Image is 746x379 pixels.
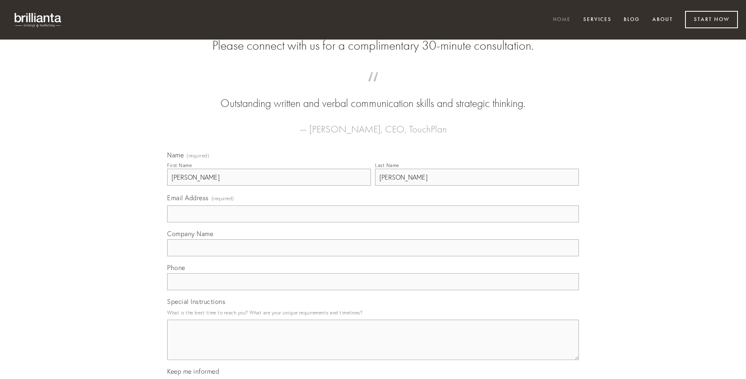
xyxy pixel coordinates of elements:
[578,13,617,27] a: Services
[167,151,184,159] span: Name
[618,13,645,27] a: Blog
[167,194,209,202] span: Email Address
[647,13,678,27] a: About
[375,162,399,168] div: Last Name
[685,11,738,28] a: Start Now
[167,264,185,272] span: Phone
[180,111,566,137] figcaption: — [PERSON_NAME], CEO, TouchPlan
[167,230,213,238] span: Company Name
[180,80,566,96] span: “
[8,8,69,31] img: brillianta - research, strategy, marketing
[167,367,219,375] span: Keep me informed
[186,153,209,158] span: (required)
[548,13,576,27] a: Home
[212,193,234,204] span: (required)
[167,307,579,318] p: What is the best time to reach you? What are your unique requirements and timelines?
[167,297,225,306] span: Special Instructions
[167,162,192,168] div: First Name
[180,80,566,111] blockquote: Outstanding written and verbal communication skills and strategic thinking.
[167,38,579,53] h2: Please connect with us for a complimentary 30-minute consultation.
